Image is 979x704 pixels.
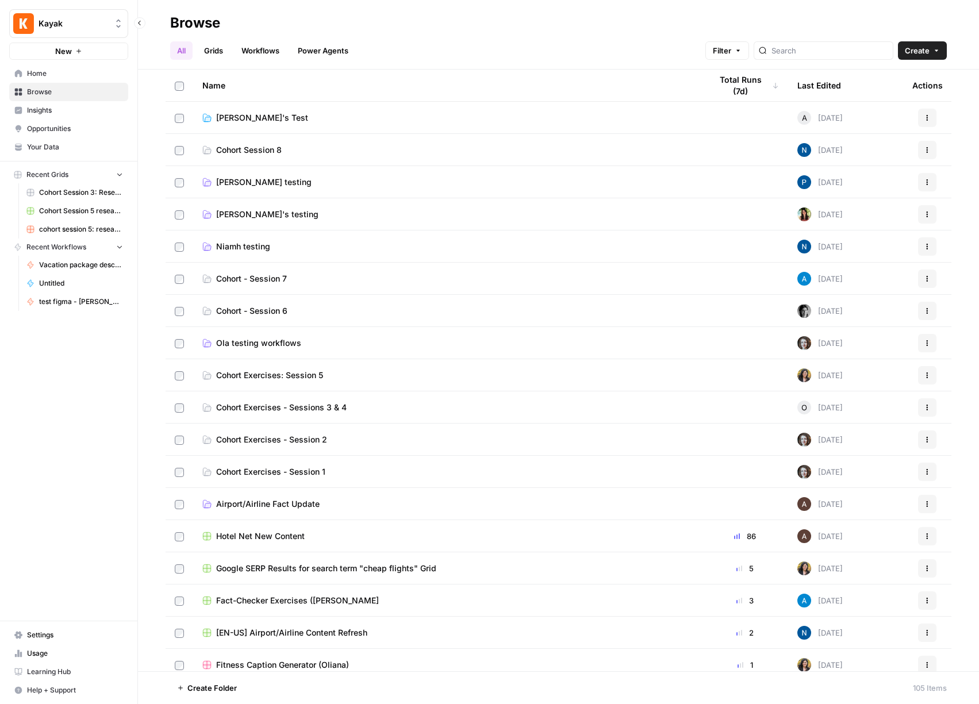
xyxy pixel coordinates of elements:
img: n7pe0zs00y391qjouxmgrq5783et [797,240,811,253]
div: [DATE] [797,143,843,157]
a: Cohort Exercises - Session 1 [202,466,693,478]
img: pl7e58t6qlk7gfgh2zr3oyga3gis [797,175,811,189]
span: Ola testing workflows [216,337,301,349]
img: rz7p8tmnmqi1pt4pno23fskyt2v8 [797,336,811,350]
button: Help + Support [9,681,128,699]
div: [DATE] [797,626,843,640]
a: Learning Hub [9,663,128,681]
div: [DATE] [797,561,843,575]
span: Airport/Airline Fact Update [216,498,320,510]
a: Opportunities [9,120,128,138]
span: Google SERP Results for search term "cheap flights" Grid [216,563,436,574]
a: Vacation package description generator (oldrey) [21,256,128,274]
img: wtbmvrjo3qvncyiyitl6zoukl9gz [797,497,811,511]
a: Cohort Session 5 research (Fie) [21,202,128,220]
a: Cohort - Session 7 [202,273,693,284]
div: [DATE] [797,336,843,350]
a: Cohort Session 8 [202,144,693,156]
img: jj2bur5b5vwzn5rpv3p6c9x605zy [797,304,811,318]
div: [DATE] [797,272,843,286]
span: Create [905,45,930,56]
button: Create Folder [170,679,244,697]
span: O [801,402,807,413]
a: Usage [9,644,128,663]
span: [PERSON_NAME] testing [216,176,312,188]
div: [DATE] [797,529,843,543]
span: Cohort Exercises: Session 5 [216,370,323,381]
a: cohort session 5: research ([PERSON_NAME]) [21,220,128,238]
div: 3 [711,595,779,606]
a: [EN-US] Airport/Airline Content Refresh [202,627,693,638]
a: Untitled [21,274,128,293]
button: Recent Grids [9,166,128,183]
img: o3cqybgnmipr355j8nz4zpq1mc6x [797,272,811,286]
div: Browse [170,14,220,32]
span: Filter [713,45,731,56]
span: Fitness Caption Generator (Oliana) [216,659,349,671]
span: New [55,45,72,57]
a: Power Agents [291,41,355,60]
img: re7xpd5lpd6r3te7ued3p9atxw8h [797,368,811,382]
a: Fitness Caption Generator (Oliana) [202,659,693,671]
div: 2 [711,627,779,638]
div: [DATE] [797,207,843,221]
span: Home [27,68,123,79]
a: Hotel Net New Content [202,530,693,542]
a: Insights [9,101,128,120]
div: [DATE] [797,465,843,479]
a: Home [9,64,128,83]
div: [DATE] [797,240,843,253]
span: Cohort Session 5 research (Fie) [39,206,123,216]
a: Cohort Session 3: Research, Writing Rules, and Avoiding AI Speak [21,183,128,202]
a: [PERSON_NAME]'s testing [202,209,693,220]
div: [DATE] [797,658,843,672]
div: [DATE] [797,433,843,447]
span: Cohort Exercises - Sessions 3 & 4 [216,402,347,413]
button: Filter [705,41,749,60]
a: Workflows [235,41,286,60]
span: [EN-US] Airport/Airline Content Refresh [216,627,367,638]
span: Your Data [27,142,123,152]
span: Cohort Session 8 [216,144,282,156]
span: [PERSON_NAME]'s testing [216,209,318,220]
span: Kayak [39,18,108,29]
span: Cohort Exercises - Session 1 [216,466,325,478]
div: [DATE] [797,304,843,318]
button: Recent Workflows [9,238,128,256]
a: Cohort Exercises - Sessions 3 & 4 [202,402,693,413]
button: Create [898,41,947,60]
a: Fact-Checker Exercises ([PERSON_NAME] [202,595,693,606]
img: rz7p8tmnmqi1pt4pno23fskyt2v8 [797,433,811,447]
div: [DATE] [797,111,843,125]
a: test figma - [PERSON_NAME] [21,293,128,311]
span: Usage [27,648,123,659]
span: Settings [27,630,123,640]
a: Cohort Exercises - Session 2 [202,434,693,445]
div: 86 [711,530,779,542]
div: Name [202,70,693,101]
a: Cohort - Session 6 [202,305,693,317]
span: Cohort Session 3: Research, Writing Rules, and Avoiding AI Speak [39,187,123,198]
div: Total Runs (7d) [711,70,779,101]
a: Settings [9,626,128,644]
span: Recent Workflows [26,242,86,252]
span: A [802,112,807,124]
button: Workspace: Kayak [9,9,128,38]
img: rz7p8tmnmqi1pt4pno23fskyt2v8 [797,465,811,479]
span: Cohort - Session 7 [216,273,287,284]
span: Learning Hub [27,667,123,677]
div: 105 Items [913,682,947,694]
img: re7xpd5lpd6r3te7ued3p9atxw8h [797,561,811,575]
a: Airport/Airline Fact Update [202,498,693,510]
img: n7pe0zs00y391qjouxmgrq5783et [797,626,811,640]
div: 5 [711,563,779,574]
a: Your Data [9,138,128,156]
div: [DATE] [797,594,843,607]
a: [PERSON_NAME]'s Test [202,112,693,124]
span: Opportunities [27,124,123,134]
span: Fact-Checker Exercises ([PERSON_NAME] [216,595,379,606]
span: Browse [27,87,123,97]
button: New [9,43,128,60]
div: [DATE] [797,401,843,414]
a: Cohort Exercises: Session 5 [202,370,693,381]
